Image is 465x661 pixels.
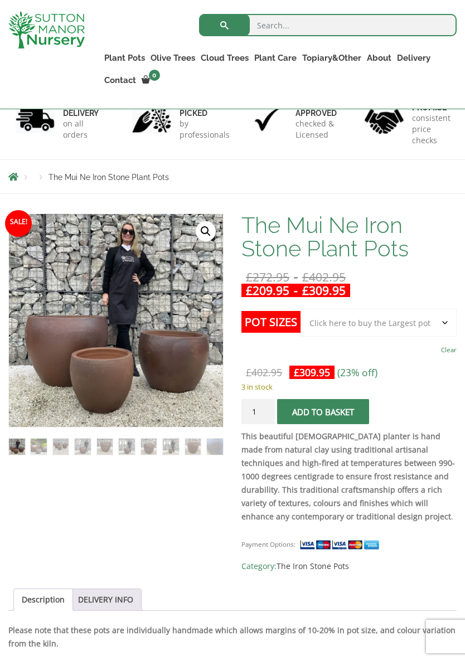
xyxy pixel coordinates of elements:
img: logo [8,11,85,48]
p: . [241,430,457,523]
a: Cloud Trees [198,50,251,66]
a: DELIVERY INFO [78,589,133,610]
img: 3.jpg [248,105,287,134]
input: Product quantity [241,399,275,424]
img: payment supported [299,539,383,551]
p: by professionals [180,118,230,140]
span: 0 [149,70,160,81]
img: The Mui Ne Iron Stone Plant Pots - Image 7 [141,439,157,455]
img: The Mui Ne Iron Stone Plant Pots - Image 10 [207,439,223,455]
a: Topiary&Other [299,50,364,66]
p: consistent price checks [412,113,451,146]
p: 3 in stock [241,380,457,393]
small: Payment Options: [241,540,296,548]
img: 2.jpg [132,105,171,134]
img: The Mui Ne Iron Stone Plant Pots - Image 5 [97,439,113,455]
ins: - [241,284,350,297]
strong: This beautiful [DEMOGRAPHIC_DATA] planter is hand made from natural clay using traditional artisa... [241,431,455,522]
img: The Mui Ne Iron Stone Plant Pots [9,439,25,455]
img: The Mui Ne Iron Stone Plant Pots - Image 8 [163,439,179,455]
a: Delivery [394,50,433,66]
img: The Mui Ne Iron Stone Plant Pots - Image 6 [119,439,135,455]
span: £ [302,283,309,298]
a: Description [22,589,65,610]
bdi: 402.95 [302,269,346,285]
span: £ [246,283,253,298]
p: checked & Licensed [296,118,337,140]
h1: The Mui Ne Iron Stone Plant Pots [241,213,457,260]
span: £ [294,366,299,379]
a: View full-screen image gallery [196,221,216,241]
span: Category: [241,560,457,573]
img: The Mui Ne Iron Stone Plant Pots - Image 3 [53,439,69,455]
bdi: 402.95 [246,366,282,379]
span: £ [302,269,309,285]
span: Sale! [5,210,32,237]
a: Olive Trees [148,50,198,66]
del: - [241,270,350,284]
a: Clear options [441,342,457,358]
span: (23% off) [337,366,377,379]
img: The Mui Ne Iron Stone Plant Pots - Image 4 [75,439,91,455]
img: The Mui Ne Iron Stone Plant Pots - Image 2 [31,439,47,455]
img: 1.jpg [16,105,55,134]
a: Plant Care [251,50,299,66]
a: Contact [101,72,139,88]
button: Add to basket [277,399,369,424]
label: Pot Sizes [241,311,301,333]
img: The Mui Ne Iron Stone Plant Pots - Image 9 [185,439,201,455]
a: About [364,50,394,66]
p: on all orders [63,118,101,140]
bdi: 309.95 [294,366,330,379]
span: £ [246,366,251,379]
a: The Iron Stone Pots [277,561,349,571]
bdi: 209.95 [246,283,289,298]
bdi: 272.95 [246,269,289,285]
img: 4.jpg [365,102,404,136]
a: 0 [139,72,163,88]
a: Plant Pots [101,50,148,66]
span: The Mui Ne Iron Stone Plant Pots [49,173,169,182]
bdi: 309.95 [302,283,346,298]
span: £ [246,269,253,285]
strong: Please note that these pots are individually handmade which allows margins of 10-20% in pot size,... [8,625,456,649]
nav: Breadcrumbs [8,172,457,181]
input: Search... [199,14,457,36]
